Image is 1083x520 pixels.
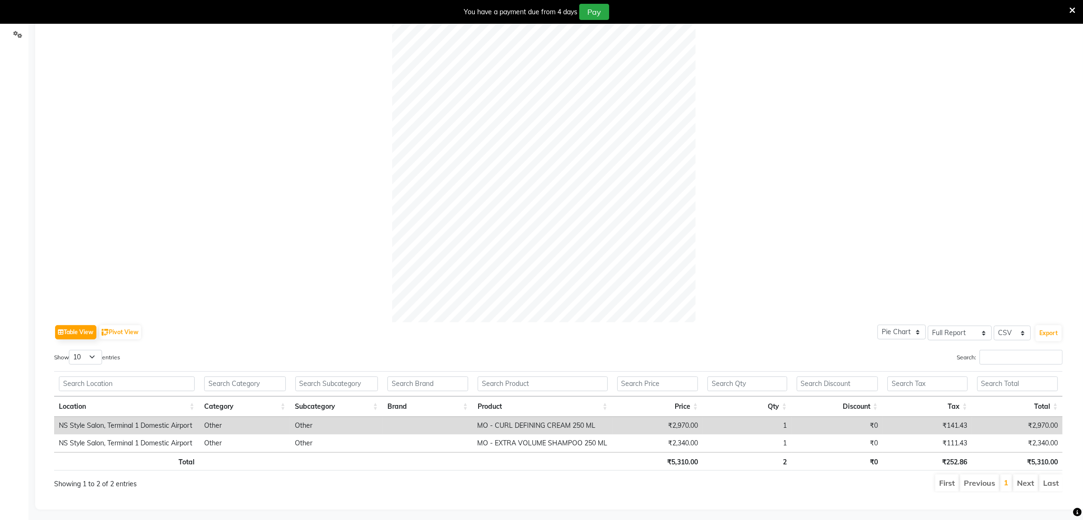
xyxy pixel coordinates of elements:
button: Export [1036,325,1062,341]
th: Qty: activate to sort column ascending [703,396,791,417]
th: Brand: activate to sort column ascending [383,396,472,417]
button: Table View [55,325,96,339]
input: Search Price [617,376,698,391]
td: ₹2,970.00 [972,417,1063,434]
th: ₹5,310.00 [612,452,703,471]
th: 2 [703,452,791,471]
input: Search Brand [387,376,468,391]
th: Category: activate to sort column ascending [199,396,291,417]
th: Product: activate to sort column ascending [473,396,612,417]
td: ₹2,970.00 [612,417,703,434]
label: Search: [957,350,1063,365]
td: Other [199,434,291,452]
div: Showing 1 to 2 of 2 entries [54,473,466,489]
th: Tax: activate to sort column ascending [883,396,972,417]
input: Search: [979,350,1063,365]
a: 1 [1004,478,1008,487]
td: 1 [703,417,791,434]
th: Total [54,452,199,471]
td: ₹2,340.00 [972,434,1063,452]
th: Price: activate to sort column ascending [612,396,703,417]
div: You have a payment due from 4 days [464,7,577,17]
input: Search Location [59,376,195,391]
td: MO - CURL DEFINING CREAM 250 ML [473,417,612,434]
td: Other [290,434,383,452]
img: pivot.png [102,329,109,336]
input: Search Total [977,376,1058,391]
th: Subcategory: activate to sort column ascending [291,396,383,417]
button: Pay [579,4,609,20]
button: Pivot View [99,325,141,339]
td: ₹141.43 [883,417,972,434]
th: ₹5,310.00 [972,452,1063,471]
td: ₹2,340.00 [612,434,703,452]
label: Show entries [54,350,120,365]
input: Search Discount [797,376,878,391]
input: Search Subcategory [295,376,378,391]
td: Other [199,417,291,434]
td: Other [290,417,383,434]
input: Search Qty [707,376,787,391]
input: Search Tax [887,376,967,391]
th: ₹0 [792,452,883,471]
th: Location: activate to sort column ascending [54,396,199,417]
th: Discount: activate to sort column ascending [792,396,883,417]
td: 1 [703,434,791,452]
td: NS Style Salon, Terminal 1 Domestic Airport [54,417,199,434]
td: ₹0 [791,417,883,434]
input: Search Category [204,376,286,391]
td: NS Style Salon, Terminal 1 Domestic Airport [54,434,199,452]
td: ₹0 [791,434,883,452]
th: Total: activate to sort column ascending [972,396,1063,417]
th: ₹252.86 [883,452,972,471]
td: ₹111.43 [883,434,972,452]
input: Search Product [478,376,608,391]
select: Showentries [69,350,102,365]
td: MO - EXTRA VOLUME SHAMPOO 250 ML [473,434,612,452]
